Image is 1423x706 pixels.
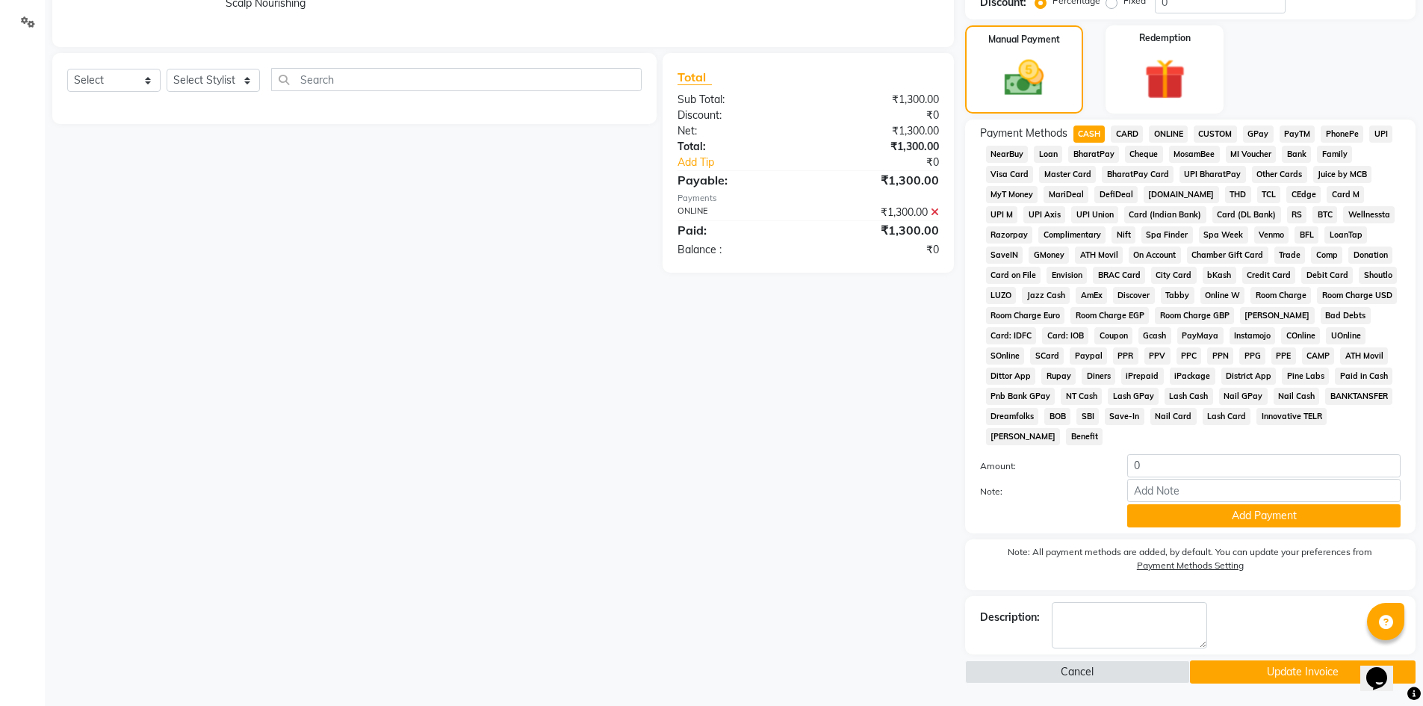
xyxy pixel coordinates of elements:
[1161,287,1194,304] span: Tabby
[1076,287,1107,304] span: AmEx
[666,242,808,258] div: Balance :
[666,92,808,108] div: Sub Total:
[1139,31,1191,45] label: Redemption
[1108,388,1159,405] span: Lash GPay
[1124,206,1206,223] span: Card (Indian Bank)
[986,226,1033,244] span: Razorpay
[271,68,642,91] input: Search
[1169,146,1220,163] span: MosamBee
[1317,287,1397,304] span: Room Charge USD
[969,459,1117,473] label: Amount:
[1093,267,1145,284] span: BRAC Card
[1203,408,1251,425] span: Lash Card
[986,307,1065,324] span: Room Charge Euro
[1105,408,1144,425] span: Save-In
[1176,347,1202,365] span: PPC
[1282,368,1329,385] span: Pine Labs
[808,221,950,239] div: ₹1,300.00
[1113,287,1155,304] span: Discover
[808,139,950,155] div: ₹1,300.00
[1295,226,1318,244] span: BFL
[1274,247,1306,264] span: Trade
[1094,186,1138,203] span: DefiDeal
[986,287,1017,304] span: LUZO
[1286,186,1321,203] span: CEdge
[986,146,1029,163] span: NearBuy
[986,206,1018,223] span: UPI M
[1252,166,1307,183] span: Other Cards
[1165,388,1213,405] span: Lash Cash
[1179,166,1246,183] span: UPI BharatPay
[1212,206,1281,223] span: Card (DL Bank)
[1326,327,1365,344] span: UOnline
[1132,54,1198,105] img: _gift.svg
[1274,388,1320,405] span: Nail Cash
[986,186,1038,203] span: MyT Money
[969,485,1117,498] label: Note:
[1068,146,1119,163] span: BharatPay
[1200,287,1245,304] span: Online W
[1029,247,1069,264] span: GMoney
[666,205,808,220] div: ONLINE
[1360,646,1408,691] iframe: chat widget
[1144,347,1171,365] span: PPV
[1221,368,1277,385] span: District App
[1071,206,1118,223] span: UPI Union
[1199,226,1248,244] span: Spa Week
[1343,206,1395,223] span: Wellnessta
[986,428,1061,445] span: [PERSON_NAME]
[986,388,1055,405] span: Pnb Bank GPay
[1317,146,1352,163] span: Family
[666,171,808,189] div: Payable:
[1312,206,1337,223] span: BTC
[1102,166,1174,183] span: BharatPay Card
[1190,660,1416,684] button: Update Invoice
[1076,408,1099,425] span: SBI
[980,610,1040,625] div: Description:
[1070,307,1149,324] span: Room Charge EGP
[1257,186,1281,203] span: TCL
[1302,347,1335,365] span: CAMP
[1022,287,1070,304] span: Jazz Cash
[1230,327,1276,344] span: Instamojo
[1094,327,1132,344] span: Coupon
[1070,347,1107,365] span: Paypal
[986,327,1037,344] span: Card: IDFC
[1301,267,1353,284] span: Debit Card
[1138,327,1171,344] span: Gcash
[808,242,950,258] div: ₹0
[1111,126,1143,143] span: CARD
[1282,146,1311,163] span: Bank
[1038,226,1106,244] span: Complimentary
[1240,307,1315,324] span: [PERSON_NAME]
[1047,267,1087,284] span: Envision
[1239,347,1265,365] span: PPG
[1187,247,1268,264] span: Chamber Gift Card
[986,408,1039,425] span: Dreamfolks
[808,123,950,139] div: ₹1,300.00
[1219,388,1268,405] span: Nail GPay
[1113,347,1138,365] span: PPR
[1041,368,1076,385] span: Rupay
[1151,267,1197,284] span: City Card
[1280,126,1315,143] span: PayTM
[1073,126,1106,143] span: CASH
[986,267,1041,284] span: Card on File
[678,69,712,85] span: Total
[1242,267,1296,284] span: Credit Card
[1321,126,1363,143] span: PhonePe
[988,33,1060,46] label: Manual Payment
[1066,428,1103,445] span: Benefit
[986,166,1034,183] span: Visa Card
[992,55,1056,101] img: _cash.svg
[1155,307,1234,324] span: Room Charge GBP
[1226,146,1277,163] span: MI Voucher
[1039,166,1096,183] span: Master Card
[1335,368,1392,385] span: Paid in Cash
[1256,408,1327,425] span: Innovative TELR
[1177,327,1224,344] span: PayMaya
[1075,247,1123,264] span: ATH Movil
[808,205,950,220] div: ₹1,300.00
[666,108,808,123] div: Discount:
[1250,287,1311,304] span: Room Charge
